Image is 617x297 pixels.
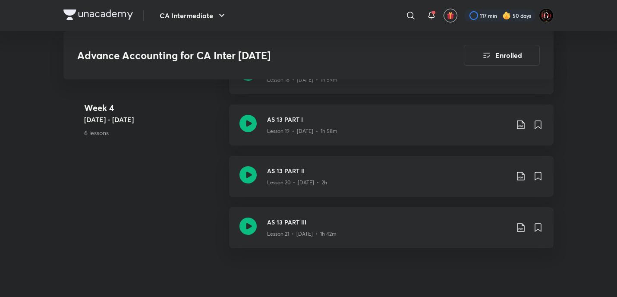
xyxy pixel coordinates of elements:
a: AS 13 PART IILesson 20 • [DATE] • 2h [229,156,554,207]
a: AS 13 PART ILesson 19 • [DATE] • 1h 58m [229,104,554,156]
button: avatar [444,9,457,22]
button: Enrolled [464,45,540,66]
img: Company Logo [63,9,133,20]
img: DGD°MrBEAN [539,8,554,23]
img: streak [502,11,511,20]
p: Lesson 18 • [DATE] • 1h 59m [267,76,337,84]
a: AS 13 PART IIILesson 21 • [DATE] • 1h 42m [229,207,554,259]
h3: AS 13 PART II [267,166,509,175]
h3: Advance Accounting for CA Inter [DATE] [77,49,415,62]
img: avatar [447,12,454,19]
h4: Week 4 [84,101,222,114]
p: Lesson 21 • [DATE] • 1h 42m [267,230,337,238]
p: Lesson 19 • [DATE] • 1h 58m [267,127,337,135]
h3: AS 13 PART III [267,218,509,227]
h3: AS 13 PART I [267,115,509,124]
a: Company Logo [63,9,133,22]
p: 6 lessons [84,128,222,137]
button: CA Intermediate [154,7,232,24]
p: Lesson 20 • [DATE] • 2h [267,179,327,186]
h5: [DATE] - [DATE] [84,114,222,125]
